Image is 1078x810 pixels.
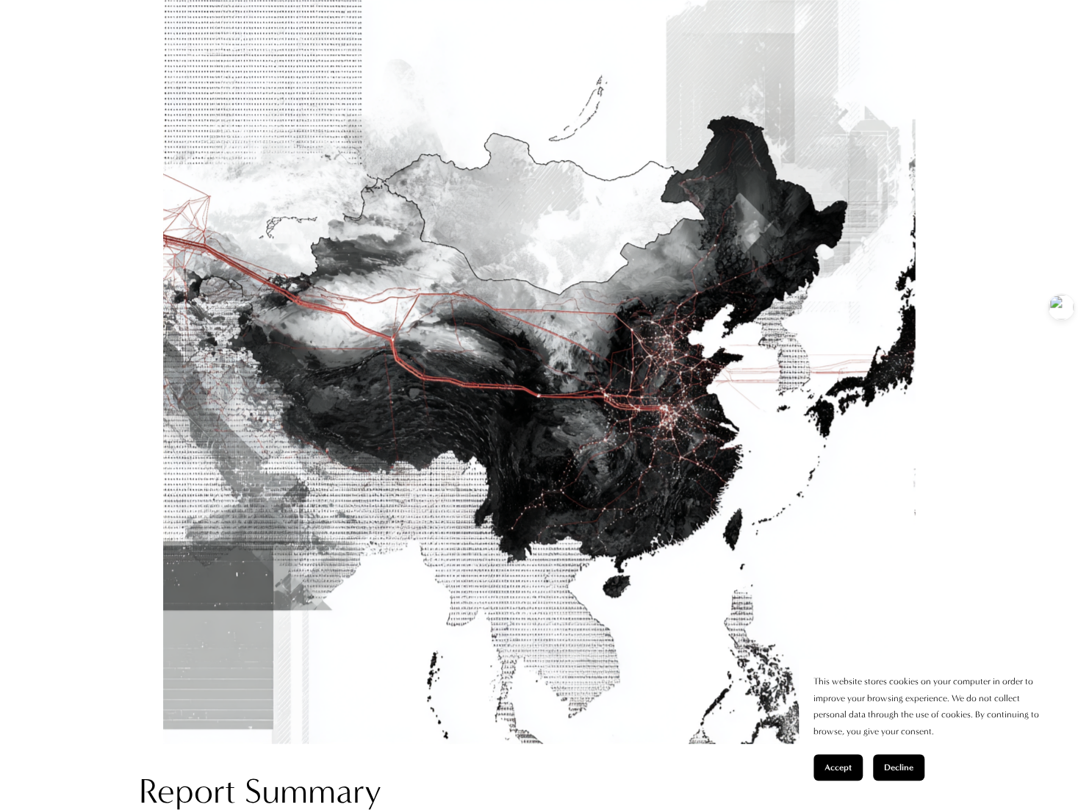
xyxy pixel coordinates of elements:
[873,754,924,781] button: Decline
[824,762,852,773] span: Accept
[813,673,1049,739] p: This website stores cookies on your computer in order to improve your browsing experience. We do ...
[884,762,913,773] span: Decline
[813,754,863,781] button: Accept
[799,659,1063,795] section: Cookie banner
